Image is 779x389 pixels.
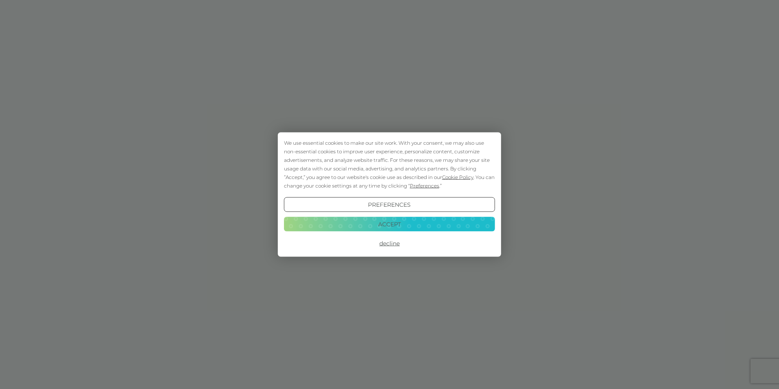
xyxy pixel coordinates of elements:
[284,217,495,231] button: Accept
[284,197,495,212] button: Preferences
[284,139,495,190] div: We use essential cookies to make our site work. With your consent, we may also use non-essential ...
[284,236,495,251] button: Decline
[410,183,439,189] span: Preferences
[278,133,501,257] div: Cookie Consent Prompt
[442,174,473,180] span: Cookie Policy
